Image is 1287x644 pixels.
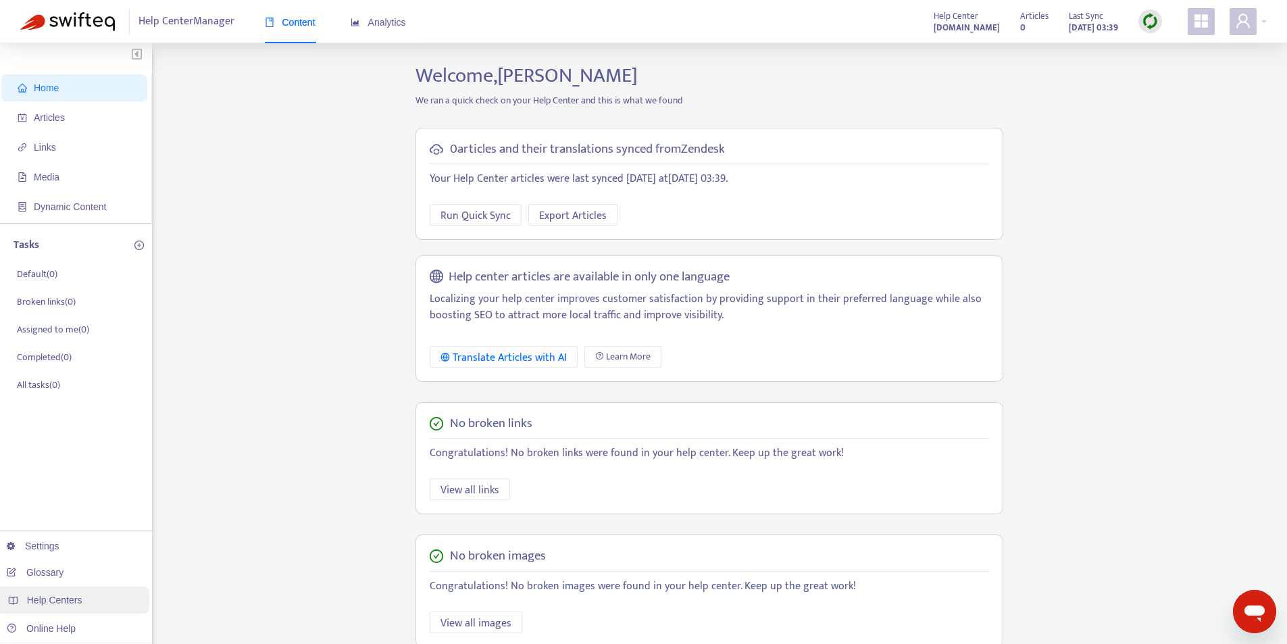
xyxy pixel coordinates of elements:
[17,295,76,309] p: Broken links ( 0 )
[351,17,406,28] span: Analytics
[34,201,106,212] span: Dynamic Content
[18,143,27,152] span: link
[134,241,144,250] span: plus-circle
[34,172,59,182] span: Media
[18,113,27,122] span: account-book
[18,202,27,212] span: container
[430,270,443,285] span: global
[265,17,316,28] span: Content
[450,549,546,564] h5: No broken images
[17,267,57,281] p: Default ( 0 )
[7,541,59,551] a: Settings
[1193,13,1209,29] span: appstore
[34,82,59,93] span: Home
[430,143,443,156] span: cloud-sync
[138,9,234,34] span: Help Center Manager
[17,350,72,364] p: Completed ( 0 )
[934,20,1000,35] a: [DOMAIN_NAME]
[34,142,56,153] span: Links
[1069,9,1103,24] span: Last Sync
[1235,13,1251,29] span: user
[20,12,115,31] img: Swifteq
[450,142,725,157] h5: 0 articles and their translations synced from Zendesk
[14,237,39,253] p: Tasks
[18,172,27,182] span: file-image
[440,207,511,224] span: Run Quick Sync
[1142,13,1159,30] img: sync.dc5367851b00ba804db3.png
[1020,20,1026,35] strong: 0
[440,349,567,366] div: Translate Articles with AI
[430,291,989,324] p: Localizing your help center improves customer satisfaction by providing support in their preferre...
[539,207,607,224] span: Export Articles
[934,9,978,24] span: Help Center
[17,322,89,337] p: Assigned to me ( 0 )
[430,478,510,500] button: View all links
[34,112,65,123] span: Articles
[1069,20,1118,35] strong: [DATE] 03:39
[1020,9,1049,24] span: Articles
[440,615,511,632] span: View all images
[351,18,360,27] span: area-chart
[7,567,64,578] a: Glossary
[430,578,989,595] p: Congratulations! No broken images were found in your help center. Keep up the great work!
[1233,590,1276,633] iframe: Button to launch messaging window
[27,595,82,605] span: Help Centers
[430,346,578,368] button: Translate Articles with AI
[430,612,522,633] button: View all images
[265,18,274,27] span: book
[430,171,989,187] p: Your Help Center articles were last synced [DATE] at [DATE] 03:39 .
[405,93,1013,107] p: We ran a quick check on your Help Center and this is what we found
[17,378,60,392] p: All tasks ( 0 )
[430,417,443,430] span: check-circle
[430,445,989,462] p: Congratulations! No broken links were found in your help center. Keep up the great work!
[440,482,499,499] span: View all links
[606,349,651,364] span: Learn More
[584,346,661,368] a: Learn More
[430,549,443,563] span: check-circle
[449,270,730,285] h5: Help center articles are available in only one language
[450,416,532,432] h5: No broken links
[528,204,617,226] button: Export Articles
[18,83,27,93] span: home
[430,204,522,226] button: Run Quick Sync
[415,59,638,93] span: Welcome, [PERSON_NAME]
[7,623,76,634] a: Online Help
